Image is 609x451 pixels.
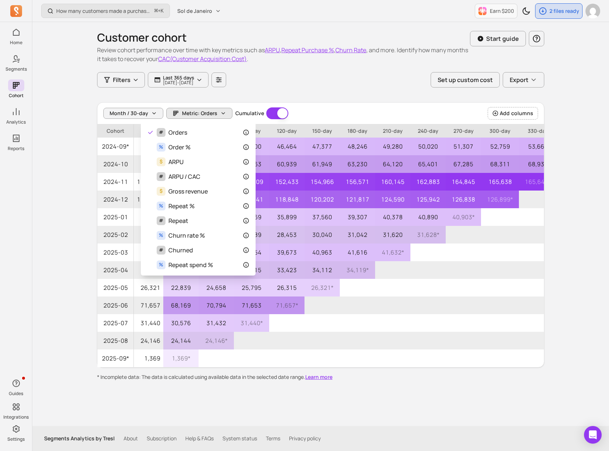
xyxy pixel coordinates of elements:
[168,187,208,196] span: Gross revenue
[168,143,190,152] span: Order %
[168,246,193,255] span: Churned
[157,260,165,269] span: %
[157,157,165,166] span: $
[157,246,165,255] span: #
[157,143,165,152] span: %
[182,110,217,117] span: Metric: Orders
[168,172,200,181] span: ARPU / CAC
[168,260,213,269] span: Repeat spend %
[584,426,602,444] div: Open Intercom Messenger
[157,202,165,210] span: %
[166,108,232,119] button: Metric: Orders
[168,216,188,225] span: Repeat
[157,231,165,240] span: %
[157,187,165,196] span: $
[157,216,165,225] span: #
[168,128,187,137] span: Orders
[168,231,205,240] span: Churn rate %
[157,128,165,137] span: #
[168,157,184,166] span: ARPU
[157,172,165,181] span: #
[168,202,195,210] span: Repeat %
[141,122,256,276] div: Metric: Orders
